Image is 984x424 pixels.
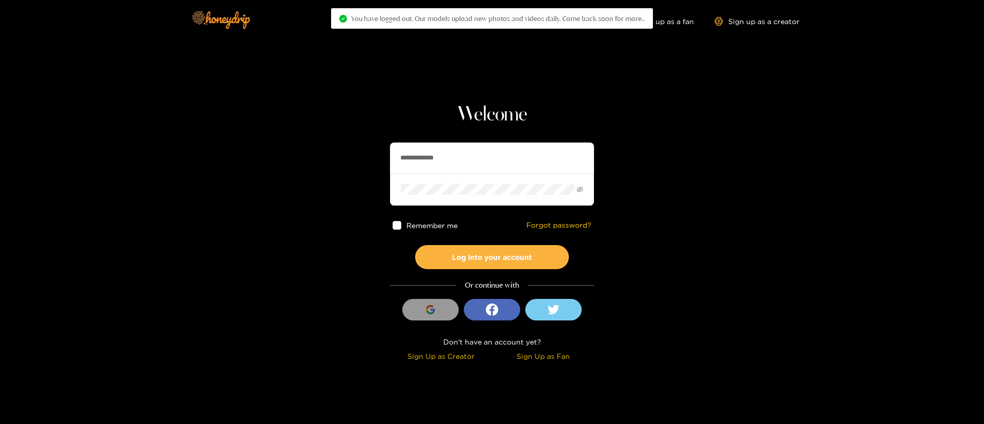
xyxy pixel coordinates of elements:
div: Or continue with [390,279,594,291]
h1: Welcome [390,103,594,127]
a: Forgot password? [526,221,591,230]
a: Sign up as a creator [714,17,799,26]
a: Sign up as a fan [624,17,694,26]
div: Sign Up as Fan [495,350,591,362]
div: Sign Up as Creator [393,350,489,362]
span: You have logged out. Our models upload new photos and videos daily. Come back soon for more.. [351,14,645,23]
span: Remember me [406,221,458,229]
div: Don't have an account yet? [390,336,594,348]
span: check-circle [339,15,347,23]
span: eye-invisible [577,186,583,193]
button: Log into your account [415,245,569,269]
